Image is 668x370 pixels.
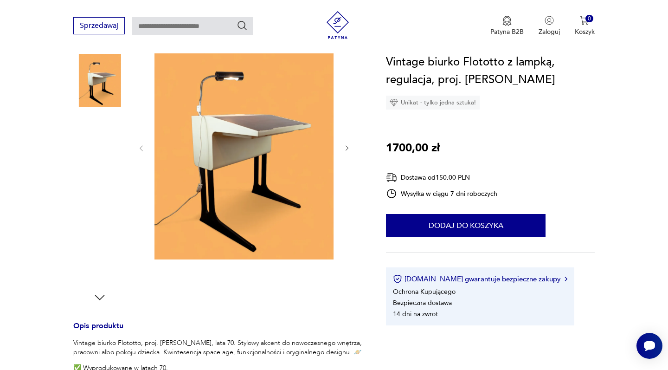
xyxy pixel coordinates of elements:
li: Bezpieczna dostawa [393,299,452,307]
img: Ikona certyfikatu [393,274,402,284]
div: Unikat - tylko jedna sztuka! [386,96,480,110]
img: Ikona medalu [502,16,512,26]
img: Zdjęcie produktu Vintage biurko Flototto z lampką, regulacja, proj. Luigi Colani [73,113,126,166]
p: Vintage biurko Flototto, proj. [PERSON_NAME], lata 70. Stylowy akcent do nowoczesnego wnętrza, pr... [73,338,364,357]
iframe: Smartsupp widget button [636,333,662,359]
button: [DOMAIN_NAME] gwarantuje bezpieczne zakupy [393,274,567,284]
button: Zaloguj [539,16,560,36]
a: Ikona medaluPatyna B2B [490,16,524,36]
p: Zaloguj [539,27,560,36]
button: 0Koszyk [575,16,595,36]
a: Sprzedawaj [73,23,125,30]
img: Ikonka użytkownika [545,16,554,25]
p: 1700,00 zł [386,139,440,157]
button: Dodaj do koszyka [386,214,546,237]
button: Patyna B2B [490,16,524,36]
p: Patyna B2B [490,27,524,36]
li: Ochrona Kupującego [393,287,456,296]
img: Ikona diamentu [390,98,398,107]
button: Szukaj [237,20,248,31]
li: 14 dni na zwrot [393,310,438,318]
img: Zdjęcie produktu Vintage biurko Flototto z lampką, regulacja, proj. Luigi Colani [73,54,126,107]
h1: Vintage biurko Flototto z lampką, regulacja, proj. [PERSON_NAME] [386,53,594,89]
img: Zdjęcie produktu Vintage biurko Flototto z lampką, regulacja, proj. Luigi Colani [154,35,334,260]
img: Ikona dostawy [386,172,397,183]
img: Patyna - sklep z meblami i dekoracjami vintage [324,11,352,39]
p: Koszyk [575,27,595,36]
div: Dostawa od 150,00 PLN [386,172,497,183]
img: Zdjęcie produktu Vintage biurko Flototto z lampką, regulacja, proj. Luigi Colani [73,172,126,225]
img: Zdjęcie produktu Vintage biurko Flototto z lampką, regulacja, proj. Luigi Colani [73,232,126,285]
img: Ikona strzałki w prawo [565,277,567,281]
div: Wysyłka w ciągu 7 dni roboczych [386,188,497,199]
button: Sprzedawaj [73,17,125,34]
img: Ikona koszyka [580,16,589,25]
div: 0 [585,15,593,23]
h3: Opis produktu [73,323,364,338]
